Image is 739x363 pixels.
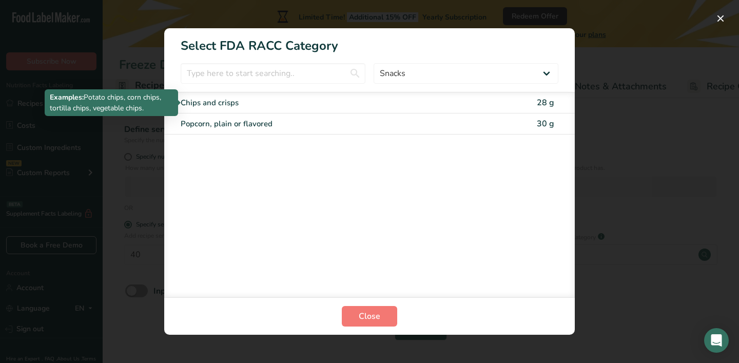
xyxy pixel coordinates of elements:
div: Chips and crisps [181,97,472,109]
span: Close [359,310,380,322]
h1: Select FDA RACC Category [164,28,575,55]
p: Potato chips, corn chips, tortilla chips, vegetable chips. [50,92,173,113]
span: 28 g [537,97,554,108]
input: Type here to start searching.. [181,63,365,84]
div: Open Intercom Messenger [704,328,729,353]
button: Close [342,306,397,327]
div: Popcorn, plain or flavored [181,118,472,130]
span: 30 g [537,118,554,129]
b: Examples: [50,92,84,102]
